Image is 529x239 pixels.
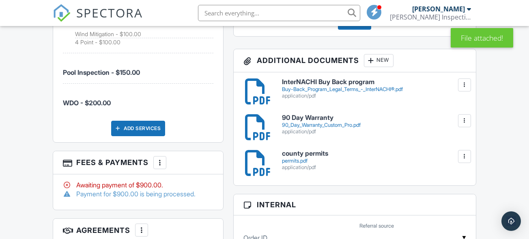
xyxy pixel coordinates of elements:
h6: county permits [282,150,466,157]
div: application/pdf [282,93,466,99]
div: Buy-Back_Program_Legal_Terms_-_InterNACHI®.pdf [282,86,466,93]
div: application/pdf [282,128,466,135]
li: Service: WDO [63,84,213,114]
li: Service: Pool Inspection [63,53,213,84]
h3: Additional Documents [234,49,476,72]
div: Open Intercom Messenger [501,211,521,231]
a: SPECTORA [53,11,143,28]
div: permits.pdf [282,158,466,164]
div: 90_Day_Warranty_Custom_Pro.pdf [282,122,466,128]
div: [PERSON_NAME] [412,5,465,13]
li: Add on: 4 Point [75,38,213,46]
img: The Best Home Inspection Software - Spectora [53,4,71,22]
h6: InterNACHI Buy Back program [282,78,466,86]
h3: Internal [234,194,476,215]
h3: Fees & Payments [53,151,223,174]
div: application/pdf [282,164,466,171]
div: Payment for $900.00 is being processed. [63,189,213,198]
div: File attached! [451,28,513,48]
div: Goodwyn Inspections [390,13,471,21]
div: New [364,54,394,67]
div: Awaiting payment of $900.00. [63,180,213,189]
span: Pool Inspection - $150.00 [63,68,140,76]
a: county permits permits.pdf application/pdf [282,150,466,171]
span: WDO - $200.00 [63,99,111,107]
input: Search everything... [198,5,360,21]
a: InterNACHI Buy Back program Buy-Back_Program_Legal_Terms_-_InterNACHI®.pdf application/pdf [282,78,466,99]
h6: 90 Day Warranty [282,114,466,122]
li: Add on: Wind Mitigation [75,30,213,39]
div: Add Services [111,121,165,136]
label: Referral source [359,222,394,230]
a: 90 Day Warranty 90_Day_Warranty_Custom_Pro.pdf application/pdf [282,114,466,135]
span: SPECTORA [76,4,143,21]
